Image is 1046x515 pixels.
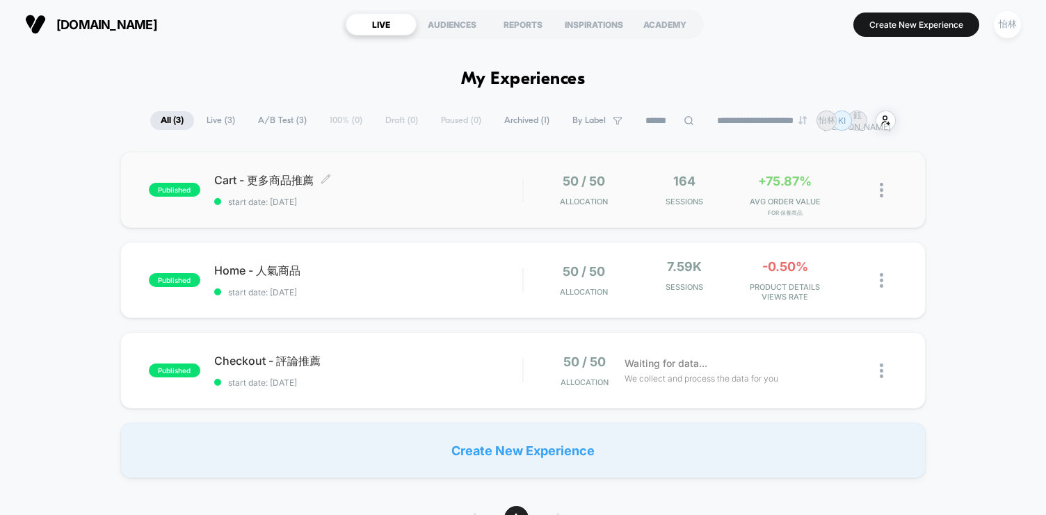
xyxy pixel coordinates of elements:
[563,264,605,279] span: 50 / 50
[488,13,558,35] div: REPORTS
[572,115,606,126] span: By Label
[880,183,883,197] img: close
[558,13,629,35] div: INSPIRATIONS
[560,197,608,206] span: Allocation
[196,111,246,130] span: Live ( 3 )
[21,13,161,35] button: [DOMAIN_NAME]
[248,111,317,130] span: A/B Test ( 3 )
[461,70,586,90] h1: My Experiences
[629,13,700,35] div: ACADEMY
[798,116,807,124] img: end
[149,363,200,377] span: published
[563,354,606,369] span: 50 / 50
[758,174,812,188] span: +75.87%
[638,197,731,206] span: Sessions
[563,174,605,188] span: 50 / 50
[346,13,417,35] div: LIVE
[838,115,846,126] p: KI
[880,363,883,378] img: close
[149,183,200,197] span: published
[560,287,608,297] span: Allocation
[214,173,522,188] span: Cart - 更多商品推薦
[214,287,522,297] span: start date: [DATE]
[738,197,831,206] span: AVG ORDER VALUE
[738,209,831,217] span: for 保養商品
[625,372,778,385] span: We collect and process the data for you
[120,423,926,478] div: Create New Experience
[638,282,731,292] span: Sessions
[853,13,979,37] button: Create New Experience
[214,377,522,388] span: start date: [DATE]
[823,110,891,132] p: 鈺[PERSON_NAME]
[738,282,831,302] span: PRODUCT DETAILS VIEWS RATE
[56,17,157,32] span: [DOMAIN_NAME]
[880,273,883,288] img: close
[625,356,707,371] span: Waiting for data...
[150,111,194,130] span: All ( 3 )
[214,197,522,207] span: start date: [DATE]
[673,174,695,188] span: 164
[214,263,522,279] span: Home - 人氣商品
[214,354,522,369] span: Checkout - 評論推薦
[819,115,835,126] p: 怡林
[990,10,1025,39] button: 怡林
[494,111,560,130] span: Archived ( 1 )
[149,273,200,287] span: published
[667,259,702,274] span: 7.59k
[994,11,1021,38] div: 怡林
[25,14,46,35] img: Visually logo
[762,259,808,274] span: -0.50%
[561,377,609,387] span: Allocation
[417,13,488,35] div: AUDIENCES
